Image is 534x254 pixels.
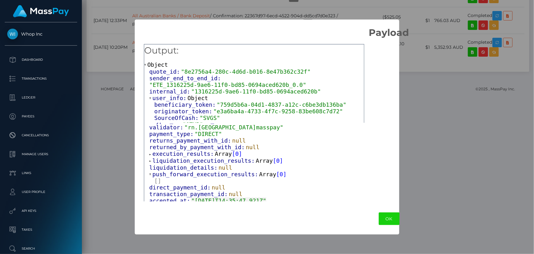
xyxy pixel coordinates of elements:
span: Object [188,95,208,101]
span: [ [273,157,276,164]
p: Payees [7,112,75,121]
span: Object [147,61,168,68]
p: Manage Users [7,150,75,159]
img: MassPay Logo [13,5,69,17]
span: purpose: [154,121,183,128]
span: ] [283,171,287,178]
span: "759d5b6a-04d1-4837-a12c-c6be3db136ba" [217,101,346,108]
span: [ [232,150,236,157]
span: user_info: [152,95,188,101]
span: null [229,191,242,197]
span: Array [215,150,232,157]
span: "1316225d-9ae6-11f0-bd85-0694aced620b" [191,88,321,95]
span: "SVGS" [200,115,220,121]
span: validator: [149,124,185,131]
h5: Output: [144,44,364,57]
span: "ETE_1316225d-9ae6-11f0-bd85-0694aced620b_0.0" [149,82,306,88]
span: "rn.[GEOGRAPHIC_DATA]masspay" [185,124,283,131]
span: ] [239,150,242,157]
span: beneficiary_token: [154,101,217,108]
span: returned_by_payment_with_id: [149,144,246,150]
span: originator_token: [154,108,213,115]
span: internal_id: [149,88,191,95]
span: null [219,164,232,171]
span: ] [280,157,283,164]
span: 0 [280,171,283,178]
span: "DIRECT" [195,131,222,137]
span: direct_payment_id: [149,184,212,191]
span: [ [276,171,280,178]
span: Whop Inc [5,31,77,37]
span: "8e2756a4-280c-4d6d-b016-8e47b362c32f" [181,68,311,75]
span: liquidation_details: [149,164,219,171]
span: 0 [276,157,280,164]
span: Array [259,171,276,178]
span: "e3a6ba4a-4733-4f7c-9258-83be608c7d72" [213,108,343,115]
span: liquidation_execution_results: [152,157,256,164]
p: Transactions [7,74,75,83]
p: API Keys [7,206,75,216]
span: "[DATE]T14:35:47.921Z" [191,197,266,204]
p: Ledger [7,93,75,102]
p: Cancellations [7,131,75,140]
span: accepted_at: [149,197,191,204]
img: Whop Inc [7,29,18,39]
span: push_forward_execution_results: [152,171,259,178]
span: SourceOfCash: [154,115,200,121]
span: sender_end_to_end_id: [149,75,222,82]
p: Search [7,244,75,253]
button: OK [379,212,400,225]
span: transaction_payment_id: [149,191,229,197]
span: payment_type: [149,131,195,137]
span: null [212,184,225,191]
span: null [232,137,246,144]
span: quote_id: [149,68,181,75]
p: Dashboard [7,55,75,65]
span: returns_payment_with_id: [149,137,232,144]
p: Taxes [7,225,75,234]
span: Array [256,157,273,164]
p: Links [7,168,75,178]
span: null [246,144,259,150]
p: User Profile [7,187,75,197]
span: "OTHR" [183,121,203,128]
span: execution_results: [152,150,215,157]
span: 0 [235,150,239,157]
